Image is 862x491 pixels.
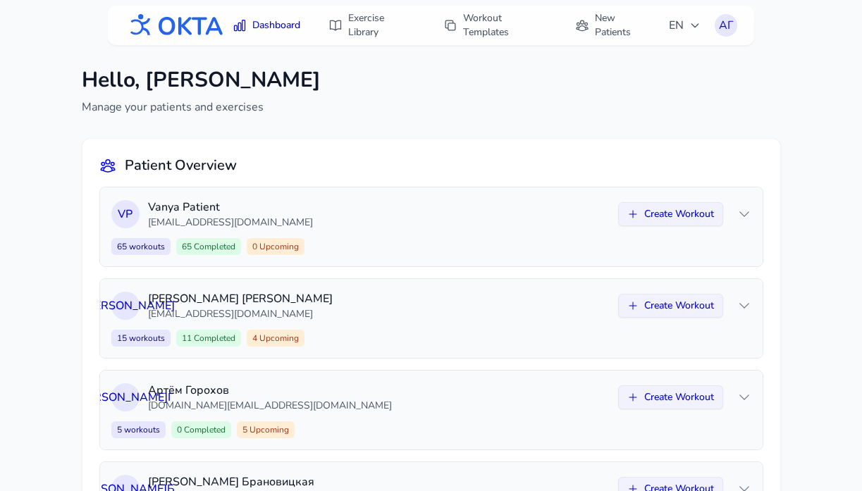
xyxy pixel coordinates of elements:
span: workouts [127,332,165,344]
span: Upcoming [247,424,289,435]
img: OKTA logo [125,7,224,43]
p: [DOMAIN_NAME][EMAIL_ADDRESS][DOMAIN_NAME] [148,399,610,413]
p: Manage your patients and exercises [82,99,321,116]
span: 5 [111,421,166,438]
p: Артём Горохов [148,382,610,399]
button: Create Workout [618,385,723,409]
a: New Patients [567,6,660,45]
span: Upcoming [257,241,299,252]
h2: Patient Overview [125,156,237,175]
a: Exercise Library [320,6,423,45]
p: [EMAIL_ADDRESS][DOMAIN_NAME] [148,216,610,230]
span: 65 [111,238,171,255]
span: 4 [247,330,304,347]
a: Workout Templates [435,6,556,45]
span: О [PERSON_NAME] [75,297,175,314]
button: Create Workout [618,294,723,318]
span: workouts [127,241,165,252]
button: Create Workout [618,202,723,226]
p: [PERSON_NAME] Брановицкая [148,473,610,490]
span: 11 [176,330,241,347]
p: [EMAIL_ADDRESS][DOMAIN_NAME] [148,307,610,321]
span: 15 [111,330,171,347]
button: АГ [715,14,737,37]
span: workouts [122,424,160,435]
span: Upcoming [257,332,299,344]
span: 0 [247,238,304,255]
span: EN [669,17,701,34]
span: Completed [182,424,226,435]
p: [PERSON_NAME] [PERSON_NAME] [148,290,610,307]
p: Vanya Patient [148,199,610,216]
h1: Hello, [PERSON_NAME] [82,68,321,93]
button: EN [660,11,709,39]
a: Dashboard [224,13,309,38]
span: Completed [192,241,235,252]
span: 0 [171,421,231,438]
span: V P [118,206,133,223]
span: [PERSON_NAME] Г [77,389,174,406]
span: 5 [237,421,295,438]
span: 65 [176,238,241,255]
span: Completed [192,332,235,344]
